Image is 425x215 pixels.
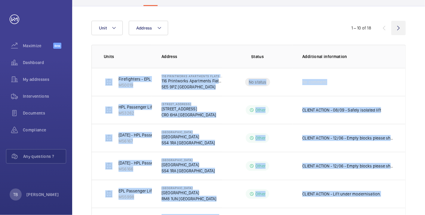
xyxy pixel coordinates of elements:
[162,162,215,168] p: [GEOGRAPHIC_DATA]
[162,84,222,90] p: SE5 9PZ [GEOGRAPHIC_DATA]
[162,74,222,78] p: 116 Printworks Apartments Flats 1-65 - High Risk Building
[26,192,59,198] p: [PERSON_NAME]
[162,196,217,202] p: RM8 1UN [GEOGRAPHIC_DATA]
[302,107,381,113] p: CLIENT ACTION - 08/09 - Safely isolated lift
[162,78,222,84] p: 116 Printworks Apartments Flats 1-65
[119,104,154,110] p: HPL Passenger Lift
[162,186,217,190] p: [GEOGRAPHIC_DATA]
[99,26,107,30] span: Unit
[23,127,66,133] span: Compliance
[162,190,217,196] p: [GEOGRAPHIC_DATA]
[105,190,112,198] img: elevator.svg
[119,160,178,166] p: [DATE] - HPL Passenger Lift No 1
[104,54,152,60] p: Units
[105,134,112,142] img: elevator.svg
[255,163,266,169] p: Other
[119,132,179,138] p: [DATE] - HPL Passenger Lift No 2
[91,21,123,35] button: Unit
[162,130,215,134] p: [GEOGRAPHIC_DATA]
[105,106,112,114] img: elevator.svg
[302,163,393,169] p: CLIENT ACTION - 12/06 - Empty blocks please shut lifts down
[162,134,215,140] p: [GEOGRAPHIC_DATA]
[23,110,66,116] span: Documents
[119,138,179,144] p: M56167
[136,26,152,30] span: Address
[302,191,381,197] p: CLIENT ACTION - Lift under modernisation.
[162,106,216,112] p: [STREET_ADDRESS]
[255,135,266,141] p: Other
[119,110,154,116] p: M53262
[302,79,326,85] span: No comment
[119,82,178,88] p: M50019
[162,168,215,174] p: SS4 1RA [GEOGRAPHIC_DATA]
[255,191,266,197] p: Other
[226,54,288,60] p: Status
[162,54,222,60] p: Address
[23,76,66,82] span: My addresses
[119,76,178,82] p: Firefighters - EPL Flats 1-65 No 1
[23,60,66,66] span: Dashboard
[351,25,371,31] div: 1 – 10 of 18
[162,158,215,162] p: [GEOGRAPHIC_DATA]
[23,43,53,49] span: Maximize
[302,135,393,141] p: CLIENT ACTION - 12/06 - Empty blocks please shut lifts down
[162,140,215,146] p: SS4 1RA [GEOGRAPHIC_DATA]
[105,78,112,86] img: elevator.svg
[129,21,168,35] button: Address
[105,162,112,170] img: elevator.svg
[23,153,66,159] span: Any questions ?
[53,43,61,49] span: Beta
[119,188,153,194] p: EPL Passenger Lift
[23,93,66,99] span: Interventions
[162,112,216,118] p: CR0 6HA [GEOGRAPHIC_DATA]
[119,166,178,172] p: M56166
[119,194,153,200] p: M55998
[13,192,18,198] p: TB
[255,107,266,113] p: Other
[302,54,393,60] p: Additional information
[249,79,266,85] p: No status
[162,102,216,106] p: [STREET_ADDRESS]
